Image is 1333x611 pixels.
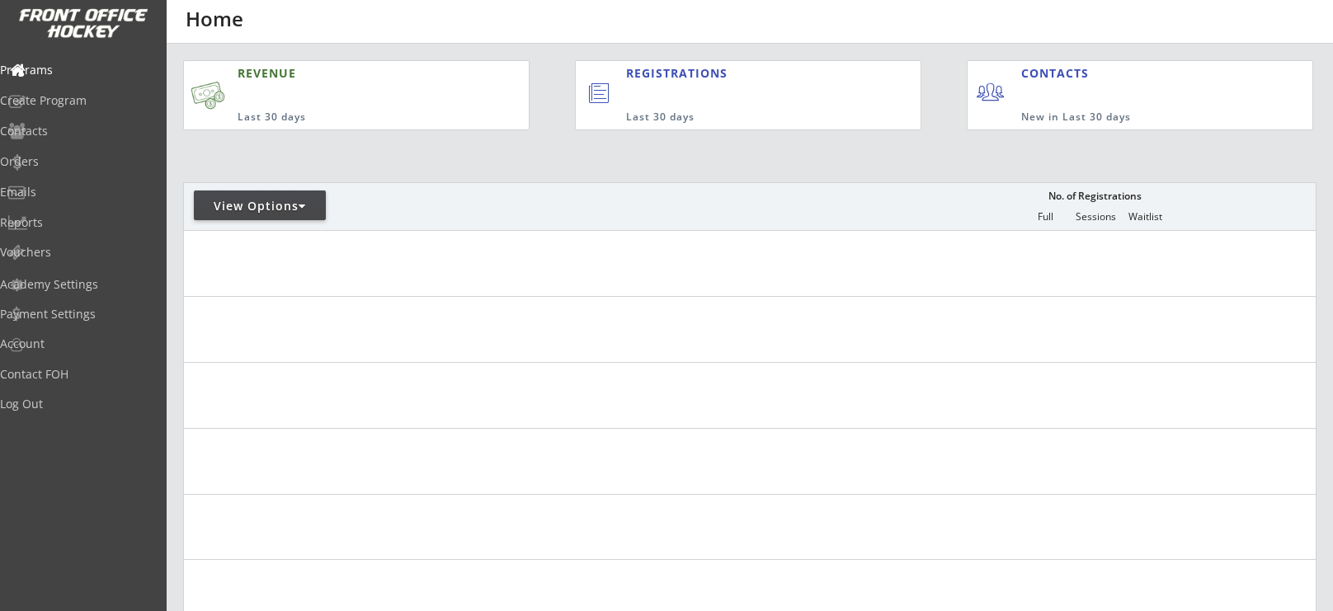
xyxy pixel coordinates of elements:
div: Last 30 days [238,110,449,125]
div: Full [1020,211,1070,223]
div: Sessions [1071,211,1120,223]
div: New in Last 30 days [1021,110,1236,125]
div: REGISTRATIONS [626,65,845,82]
div: View Options [194,198,326,214]
div: CONTACTS [1021,65,1096,82]
div: No. of Registrations [1043,190,1146,202]
div: Waitlist [1120,211,1170,223]
div: REVENUE [238,65,449,82]
div: Last 30 days [626,110,853,125]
